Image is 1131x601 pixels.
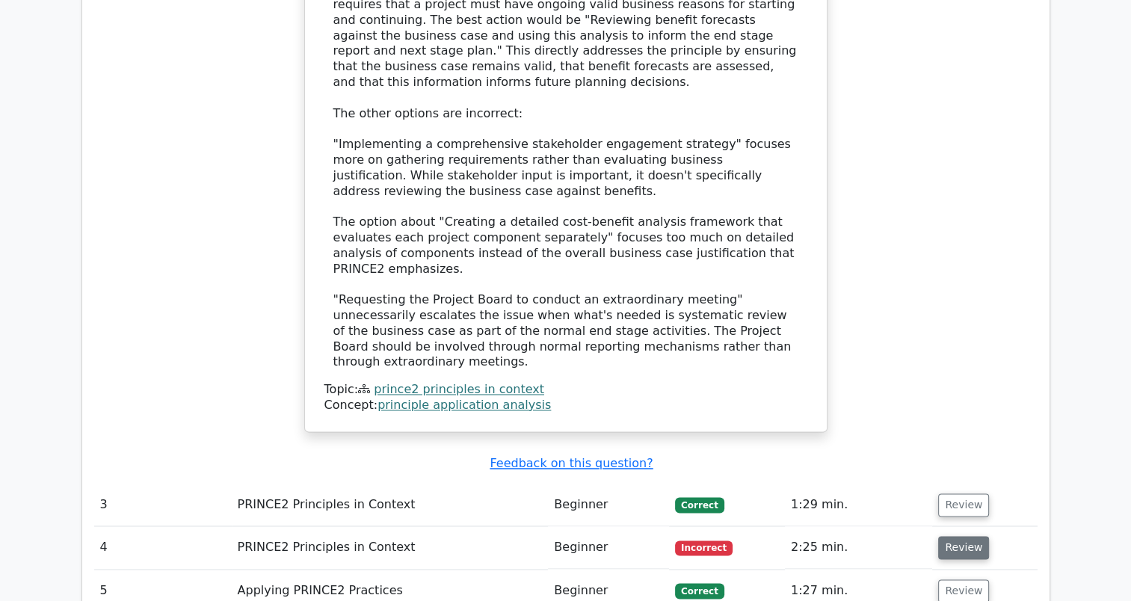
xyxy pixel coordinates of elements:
[232,484,549,526] td: PRINCE2 Principles in Context
[675,540,733,555] span: Incorrect
[374,382,544,396] a: prince2 principles in context
[548,484,669,526] td: Beginner
[324,398,807,413] div: Concept:
[785,484,932,526] td: 1:29 min.
[94,526,232,569] td: 4
[548,526,669,569] td: Beginner
[324,382,807,398] div: Topic:
[938,536,989,559] button: Review
[377,398,551,412] a: principle application analysis
[232,526,549,569] td: PRINCE2 Principles in Context
[94,484,232,526] td: 3
[675,497,724,512] span: Correct
[938,493,989,517] button: Review
[490,456,653,470] a: Feedback on this question?
[675,583,724,598] span: Correct
[785,526,932,569] td: 2:25 min.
